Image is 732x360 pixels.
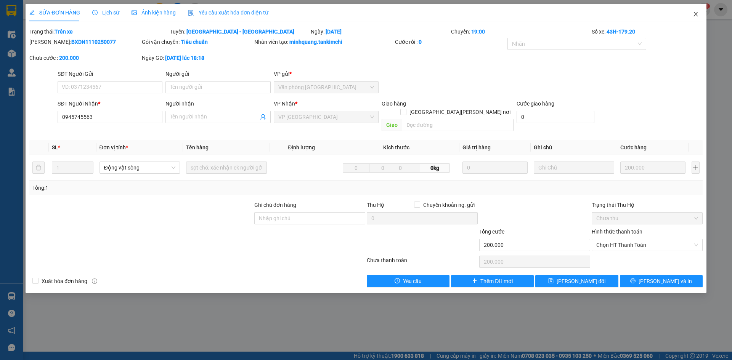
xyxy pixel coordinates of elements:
[132,10,176,16] span: Ảnh kiện hàng
[531,140,618,155] th: Ghi chú
[620,275,703,287] button: printer[PERSON_NAME] và In
[402,119,514,131] input: Dọc đường
[289,39,342,45] b: minhquang.tankimchi
[254,212,365,224] input: Ghi chú đơn hàng
[685,4,706,25] button: Close
[29,10,80,16] span: SỬA ĐƠN HÀNG
[186,29,294,35] b: [GEOGRAPHIC_DATA] - [GEOGRAPHIC_DATA]
[142,54,253,62] div: Ngày GD:
[419,39,422,45] b: 0
[596,239,698,251] span: Chọn HT Thanh Toán
[165,99,270,108] div: Người nhận
[548,278,554,284] span: save
[396,163,420,173] input: C
[471,29,485,35] b: 19:00
[535,275,618,287] button: save[PERSON_NAME] đổi
[591,27,703,36] div: Số xe:
[462,144,491,150] span: Giá trị hàng
[260,114,266,120] span: user-add
[165,55,204,61] b: [DATE] lúc 18:18
[92,10,119,16] span: Lịch sử
[188,10,268,16] span: Yêu cầu xuất hóa đơn điện tử
[480,277,513,285] span: Thêm ĐH mới
[630,278,636,284] span: printer
[52,144,58,150] span: SL
[620,144,647,150] span: Cước hàng
[181,39,208,45] b: Tiêu chuẩn
[367,202,384,208] span: Thu Hộ
[693,11,699,17] span: close
[274,70,379,78] div: VP gửi
[382,119,402,131] span: Giao
[596,213,698,224] span: Chưa thu
[517,101,554,107] label: Cước giao hàng
[29,54,140,62] div: Chưa cước :
[310,27,451,36] div: Ngày:
[420,201,478,209] span: Chuyển khoản ng. gửi
[288,144,315,150] span: Định lượng
[366,256,478,269] div: Chưa thanh toán
[186,162,267,174] input: VD: Bàn, Ghế
[142,38,253,46] div: Gói vận chuyển:
[58,99,162,108] div: SĐT Người Nhận
[479,229,504,235] span: Tổng cước
[557,277,606,285] span: [PERSON_NAME] đổi
[186,144,209,150] span: Tên hàng
[278,111,374,123] span: VP Đà Lạt
[59,55,79,61] b: 200.000
[254,202,296,208] label: Ghi chú đơn hàng
[369,163,396,173] input: R
[92,10,98,15] span: clock-circle
[592,201,703,209] div: Trạng thái Thu Hộ
[462,162,527,174] input: 0
[607,29,635,35] b: 43H-179.20
[395,38,506,46] div: Cước rồi :
[592,229,642,235] label: Hình thức thanh toán
[254,38,393,46] div: Nhân viên tạo:
[169,27,310,36] div: Tuyến:
[58,70,162,78] div: SĐT Người Gửi
[32,162,45,174] button: delete
[451,275,534,287] button: plusThêm ĐH mới
[188,10,194,16] img: icon
[517,111,594,123] input: Cước giao hàng
[383,144,409,150] span: Kích thước
[92,278,97,284] span: info-circle
[450,27,591,36] div: Chuyến:
[274,101,295,107] span: VP Nhận
[29,27,169,36] div: Trạng thái:
[420,163,450,173] span: 0kg
[32,184,283,192] div: Tổng: 1
[534,162,615,174] input: Ghi Chú
[406,108,514,116] span: [GEOGRAPHIC_DATA][PERSON_NAME] nơi
[403,277,422,285] span: Yêu cầu
[639,277,692,285] span: [PERSON_NAME] và In
[395,278,400,284] span: exclamation-circle
[165,70,270,78] div: Người gửi
[382,101,406,107] span: Giao hàng
[326,29,342,35] b: [DATE]
[132,10,137,15] span: picture
[104,162,176,173] span: Động vật sống
[55,29,73,35] b: Trên xe
[71,39,116,45] b: BXDN1110250077
[39,277,90,285] span: Xuất hóa đơn hàng
[367,275,449,287] button: exclamation-circleYêu cầu
[620,162,685,174] input: 0
[100,144,128,150] span: Đơn vị tính
[29,10,35,15] span: edit
[29,38,140,46] div: [PERSON_NAME]:
[472,278,477,284] span: plus
[692,162,700,174] button: plus
[278,82,374,93] span: Văn phòng Đà Nẵng
[343,163,370,173] input: D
